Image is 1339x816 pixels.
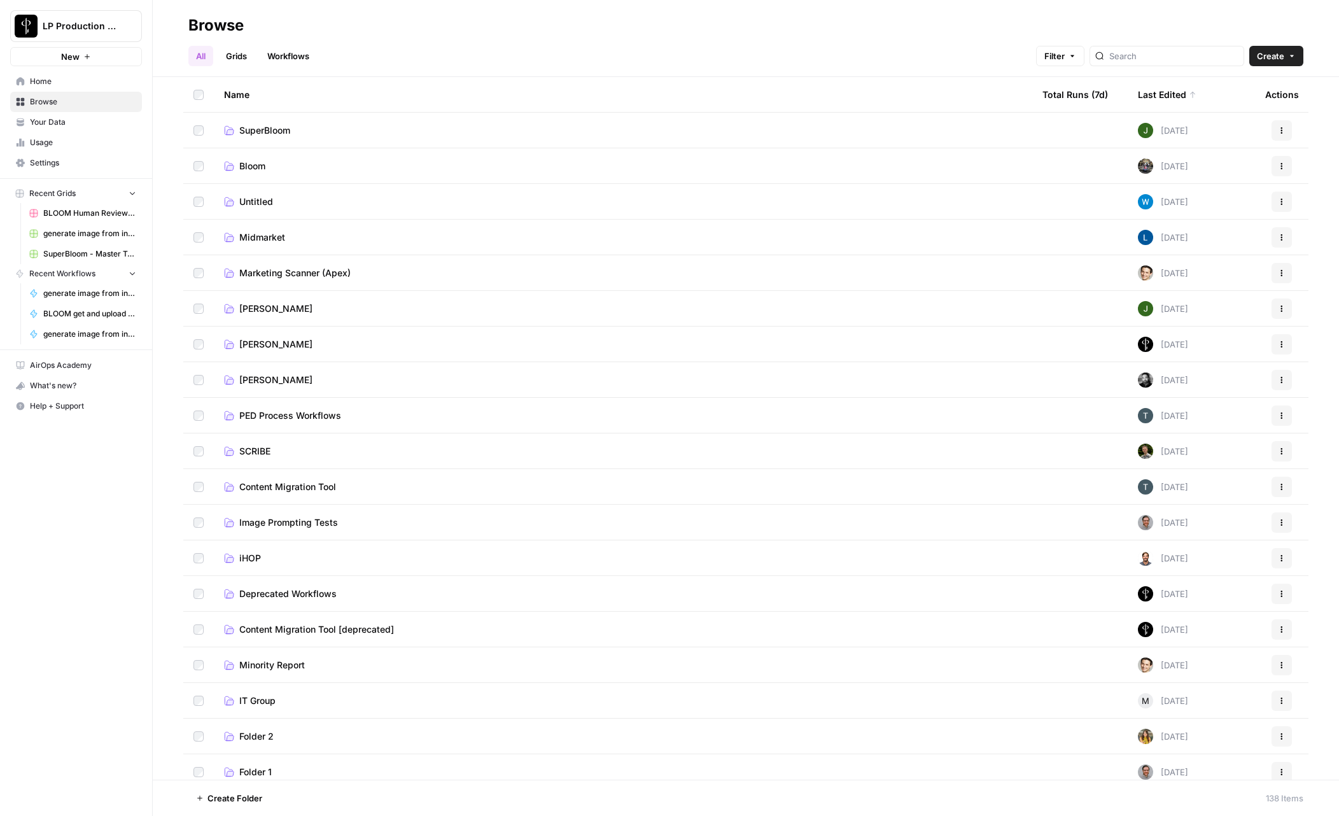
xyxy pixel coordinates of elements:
[260,46,317,66] a: Workflows
[224,195,1022,208] a: Untitled
[1138,77,1196,112] div: Last Edited
[1265,77,1299,112] div: Actions
[43,228,136,239] span: generate image from input image (copyright tests) duplicate Grid
[10,396,142,416] button: Help + Support
[43,248,136,260] span: SuperBloom - Master Topic List
[239,730,274,743] span: Folder 2
[1138,265,1188,281] div: [DATE]
[29,268,95,279] span: Recent Workflows
[1138,123,1153,138] img: olqs3go1b4m73rizhvw5914cwa42
[1138,194,1188,209] div: [DATE]
[239,160,265,172] span: Bloom
[239,552,261,565] span: iHOP
[29,188,76,199] span: Recent Grids
[30,76,136,87] span: Home
[1042,77,1108,112] div: Total Runs (7d)
[24,223,142,244] a: generate image from input image (copyright tests) duplicate Grid
[1138,515,1153,530] img: 687sl25u46ey1xiwvt4n1x224os9
[1138,479,1153,495] img: ih2jixxbj7rylhb9xf8ex4kii2c8
[30,137,136,148] span: Usage
[30,116,136,128] span: Your Data
[43,20,120,32] span: LP Production Workloads
[224,231,1022,244] a: Midmarket
[224,659,1022,672] a: Minority Report
[224,160,1022,172] a: Bloom
[43,308,136,320] span: BLOOM get and upload media
[239,124,290,137] span: SuperBloom
[239,374,312,386] span: [PERSON_NAME]
[1109,50,1238,62] input: Search
[10,47,142,66] button: New
[30,157,136,169] span: Settings
[10,71,142,92] a: Home
[239,516,338,529] span: Image Prompting Tests
[239,694,276,707] span: IT Group
[30,96,136,108] span: Browse
[188,788,270,808] button: Create Folder
[43,328,136,340] span: generate image from input image (copyright tests)
[224,694,1022,707] a: IT Group
[1138,622,1188,637] div: [DATE]
[10,132,142,153] a: Usage
[24,203,142,223] a: BLOOM Human Review (ver2)
[1138,586,1153,601] img: s490wiz4j6jcuzx6yvvs5e0w4nek
[1138,515,1188,530] div: [DATE]
[239,659,305,672] span: Minority Report
[1036,46,1084,66] button: Filter
[10,355,142,376] a: AirOps Academy
[1138,230,1153,245] img: ytzwuzx6khwl459aly6hhom9lt3a
[61,50,80,63] span: New
[239,267,351,279] span: Marketing Scanner (Apex)
[1138,658,1188,673] div: [DATE]
[1138,693,1188,708] div: [DATE]
[24,324,142,344] a: generate image from input image (copyright tests)
[1138,265,1153,281] img: j7temtklz6amjwtjn5shyeuwpeb0
[24,304,142,324] a: BLOOM get and upload media
[224,766,1022,778] a: Folder 1
[10,92,142,112] a: Browse
[1138,372,1153,388] img: w50xlh1naze4627dnbfjqd4btcln
[188,46,213,66] a: All
[224,124,1022,137] a: SuperBloom
[224,409,1022,422] a: PED Process Workflows
[1138,337,1153,352] img: wy7w4sbdaj7qdyha500izznct9l3
[239,766,272,778] span: Folder 1
[1138,729,1188,744] div: [DATE]
[1138,764,1153,780] img: 687sl25u46ey1xiwvt4n1x224os9
[1138,158,1188,174] div: [DATE]
[239,445,270,458] span: SCRIBE
[224,445,1022,458] a: SCRIBE
[224,587,1022,600] a: Deprecated Workflows
[239,587,337,600] span: Deprecated Workflows
[11,376,141,395] div: What's new?
[1044,50,1065,62] span: Filter
[1138,301,1153,316] img: olqs3go1b4m73rizhvw5914cwa42
[10,153,142,173] a: Settings
[1138,658,1153,673] img: j7temtklz6amjwtjn5shyeuwpeb0
[1257,50,1284,62] span: Create
[1138,729,1153,744] img: jujf9ugd1y9aii76pf9yarlb26xy
[1249,46,1303,66] button: Create
[10,376,142,396] button: What's new?
[1138,551,1188,566] div: [DATE]
[1138,408,1153,423] img: ih2jixxbj7rylhb9xf8ex4kii2c8
[224,267,1022,279] a: Marketing Scanner (Apex)
[43,208,136,219] span: BLOOM Human Review (ver2)
[1266,792,1303,805] div: 138 Items
[1138,372,1188,388] div: [DATE]
[10,10,142,42] button: Workspace: LP Production Workloads
[1138,479,1188,495] div: [DATE]
[43,288,136,299] span: generate image from input image (copyright tests) duplicate
[1138,301,1188,316] div: [DATE]
[30,360,136,371] span: AirOps Academy
[1138,444,1188,459] div: [DATE]
[24,244,142,264] a: SuperBloom - Master Topic List
[30,400,136,412] span: Help + Support
[1138,764,1188,780] div: [DATE]
[1138,158,1153,174] img: smah15upbl7bfn8oiyn8a726613u
[224,623,1022,636] a: Content Migration Tool [deprecated]
[10,184,142,203] button: Recent Grids
[1138,408,1188,423] div: [DATE]
[1138,622,1153,637] img: s490wiz4j6jcuzx6yvvs5e0w4nek
[224,516,1022,529] a: Image Prompting Tests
